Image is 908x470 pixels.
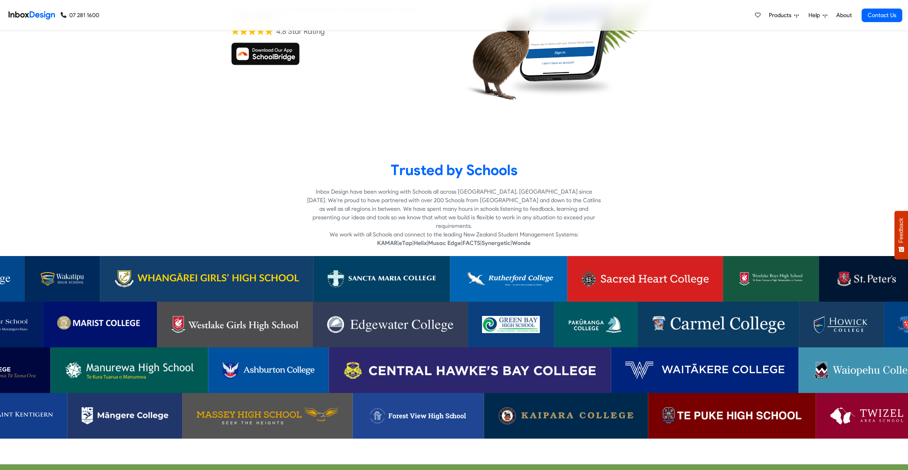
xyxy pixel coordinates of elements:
[862,9,902,22] a: Contact Us
[276,26,325,37] div: 4.8 Star Rating
[766,8,802,22] a: Products
[82,407,168,424] img: Mangere College
[114,270,299,287] img: Whangarei Girls’ High School
[343,362,597,379] img: Central Hawkes Bay College
[57,316,143,333] img: Marist College
[428,240,461,246] strong: Musac Edge
[625,362,785,379] img: Waitakere College
[414,240,427,246] strong: Helix
[498,407,634,424] img: Kaipara College
[652,316,785,333] img: Carmel College
[328,270,436,287] img: Sancta Maria College
[307,230,601,239] p: We work with all Schools and connect to the leading New Zealand Student Management Systems:
[61,11,99,20] a: 07 281 1600
[327,316,454,333] img: Edgewater College
[367,407,470,424] img: Forest View High School
[39,270,86,287] img: Wakatipu High School
[231,42,300,65] img: Download SchoolBridge App
[462,240,480,246] strong: FACTS
[813,316,870,333] img: Howick College
[512,240,531,246] strong: Wonde
[222,362,314,379] img: Ashburton College
[582,270,709,287] img: Sacred Heart College (Lower Hutt)
[307,188,601,230] p: Inbox Design have been working with Schools all across [GEOGRAPHIC_DATA], [GEOGRAPHIC_DATA] since...
[834,8,854,22] a: About
[482,240,511,246] strong: Synergetic
[506,75,616,98] img: shadow.png
[568,316,623,333] img: Pakuranga College
[662,407,801,424] img: Te Puke High School
[171,316,298,333] img: Westlake Girls’ High School
[231,161,677,179] heading: Trusted by Schools
[808,11,823,20] span: Help
[894,211,908,259] button: Feedback - Show survey
[65,362,194,379] img: Manurewa High School
[307,239,601,247] p: | | | | | |
[898,218,904,243] span: Feedback
[464,270,553,287] img: Rutherford College
[377,240,397,246] strong: KAMAR
[737,270,805,287] img: Westlake Boys High School
[459,1,547,108] img: kiwi_bird.png
[197,407,339,424] img: Massey High School
[830,407,903,424] img: Twizel Area School
[806,8,830,22] a: Help
[482,316,540,333] img: Green Bay High School
[769,11,794,20] span: Products
[399,240,412,246] strong: eTap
